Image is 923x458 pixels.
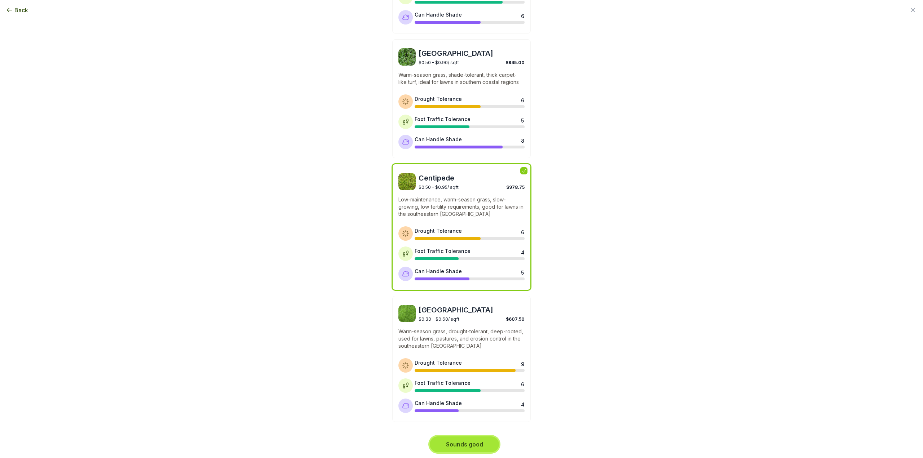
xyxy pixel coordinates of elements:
[415,359,462,366] div: Drought Tolerance
[402,270,409,277] img: Shade tolerance icon
[415,227,462,235] div: Drought Tolerance
[398,71,525,86] p: Warm-season grass, shade-tolerant, thick carpet-like turf, ideal for lawns in southern coastal re...
[521,360,524,366] div: 9
[402,250,409,257] img: Foot traffic tolerance icon
[521,117,524,123] div: 5
[419,48,525,58] span: [GEOGRAPHIC_DATA]
[505,60,525,65] span: $945.00
[398,173,416,190] img: Centipede sod image
[521,137,524,143] div: 8
[398,328,525,350] p: Warm-season grass, drought-tolerant, deep-rooted, used for lawns, pastures, and erosion control i...
[419,173,525,183] span: Centipede
[398,196,525,218] p: Low-maintenance, warm-season grass, slow-growing, low fertility requirements, good for lawns in t...
[419,184,459,190] span: $0.50 - $0.95 / sqft
[521,228,524,234] div: 6
[415,95,462,103] div: Drought Tolerance
[415,247,471,255] div: Foot Traffic Tolerance
[521,249,524,254] div: 4
[402,362,409,369] img: Drought tolerance icon
[402,402,409,409] img: Shade tolerance icon
[415,379,471,387] div: Foot Traffic Tolerance
[415,135,462,143] div: Can Handle Shade
[398,48,416,66] img: St. Augustine sod image
[419,305,525,315] span: [GEOGRAPHIC_DATA]
[402,118,409,125] img: Foot traffic tolerance icon
[14,6,28,14] span: Back
[415,399,462,407] div: Can Handle Shade
[398,305,416,322] img: Bahia sod image
[506,184,525,190] span: $978.75
[415,115,471,123] div: Foot Traffic Tolerance
[419,316,459,322] span: $0.30 - $0.60 / sqft
[415,267,462,275] div: Can Handle Shade
[506,316,525,322] span: $607.50
[521,97,524,102] div: 6
[521,381,524,386] div: 6
[430,436,499,452] button: Sounds good
[402,98,409,105] img: Drought tolerance icon
[6,6,28,14] button: Back
[402,382,409,389] img: Foot traffic tolerance icon
[402,230,409,237] img: Drought tolerance icon
[402,138,409,146] img: Shade tolerance icon
[419,60,459,65] span: $0.50 - $0.90 / sqft
[521,269,524,275] div: 5
[521,401,524,406] div: 4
